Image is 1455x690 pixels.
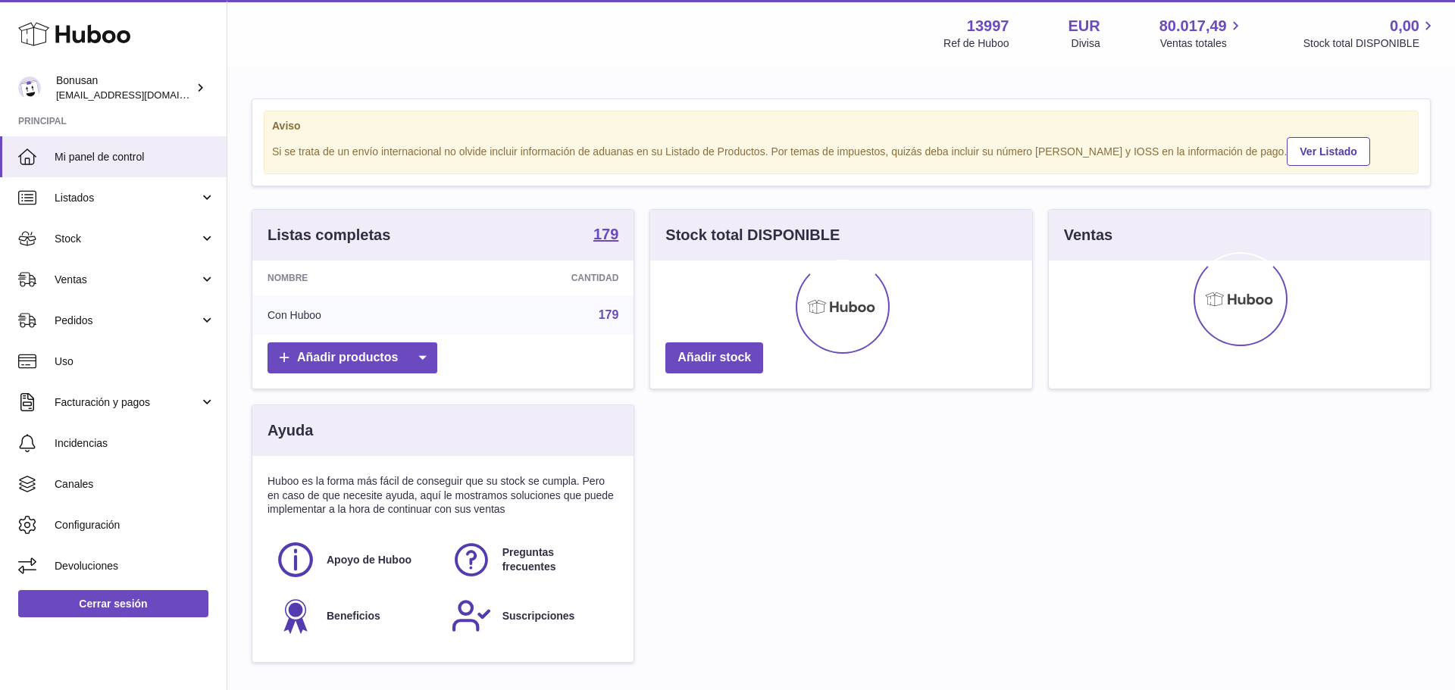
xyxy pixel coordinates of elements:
[450,261,634,295] th: Cantidad
[275,595,436,636] a: Beneficios
[451,539,612,580] a: Preguntas frecuentes
[55,559,215,573] span: Devoluciones
[502,609,575,623] span: Suscripciones
[665,225,840,245] h3: Stock total DISPONIBLE
[1159,16,1244,51] a: 80.017,49 Ventas totales
[55,232,199,246] span: Stock
[967,16,1009,36] strong: 13997
[451,595,612,636] a: Suscripciones
[1303,16,1437,51] a: 0,00 Stock total DISPONIBLE
[1064,225,1112,245] h3: Ventas
[599,308,619,321] a: 179
[56,89,223,101] span: [EMAIL_ADDRESS][DOMAIN_NAME]
[56,73,192,102] div: Bonusan
[55,273,199,287] span: Ventas
[55,436,215,451] span: Incidencias
[18,590,208,617] a: Cerrar sesión
[268,342,437,373] a: Añadir productos
[55,518,215,532] span: Configuración
[55,395,199,410] span: Facturación y pagos
[1159,16,1227,36] span: 80.017,49
[55,314,199,328] span: Pedidos
[268,420,313,441] h3: Ayuda
[55,354,215,369] span: Uso
[1068,16,1100,36] strong: EUR
[272,119,1410,133] strong: Aviso
[1390,16,1419,36] span: 0,00
[327,609,380,623] span: Beneficios
[268,225,390,245] h3: Listas completas
[1303,36,1437,51] span: Stock total DISPONIBLE
[593,226,618,245] a: 179
[252,261,450,295] th: Nombre
[1287,137,1369,166] a: Ver Listado
[502,545,610,574] span: Preguntas frecuentes
[275,539,436,580] a: Apoyo de Huboo
[1072,36,1100,51] div: Divisa
[252,295,450,335] td: Con Huboo
[593,226,618,242] strong: 179
[327,553,411,567] span: Apoyo de Huboo
[1160,36,1244,51] span: Ventas totales
[18,76,41,99] img: info@bonusan.es
[943,36,1009,51] div: Ref de Huboo
[665,342,763,373] a: Añadir stock
[268,474,618,517] p: Huboo es la forma más fácil de conseguir que su stock se cumpla. Pero en caso de que necesite ayu...
[55,191,199,205] span: Listados
[55,477,215,492] span: Canales
[55,150,215,164] span: Mi panel de control
[272,135,1410,166] div: Si se trata de un envío internacional no olvide incluir información de aduanas en su Listado de P...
